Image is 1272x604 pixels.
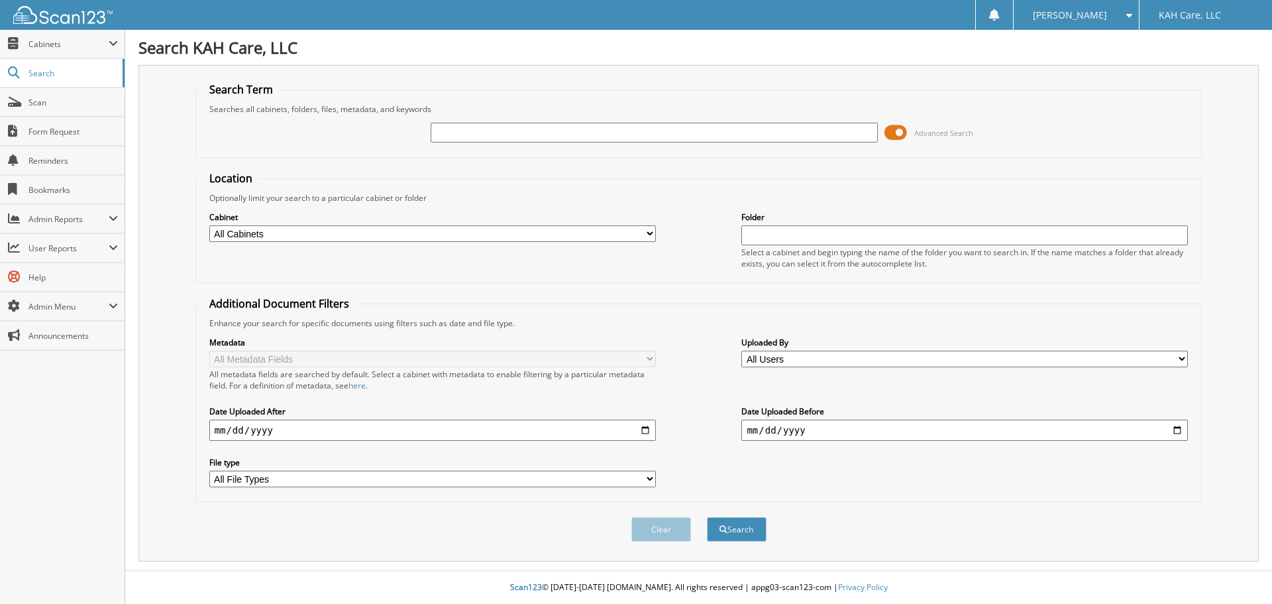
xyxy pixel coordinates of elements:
[631,517,691,542] button: Clear
[838,581,888,593] a: Privacy Policy
[13,6,113,24] img: scan123-logo-white.svg
[209,211,656,223] label: Cabinet
[741,337,1188,348] label: Uploaded By
[209,337,656,348] label: Metadata
[28,155,118,166] span: Reminders
[914,128,973,138] span: Advanced Search
[203,192,1195,204] div: Optionally limit your search to a particular cabinet or folder
[209,369,656,391] div: All metadata fields are searched by default. Select a cabinet with metadata to enable filtering b...
[203,171,259,186] legend: Location
[28,330,118,341] span: Announcements
[203,296,356,311] legend: Additional Document Filters
[28,272,118,283] span: Help
[125,572,1272,604] div: © [DATE]-[DATE] [DOMAIN_NAME]. All rights reserved | appg03-scan123-com |
[138,36,1259,58] h1: Search KAH Care, LLC
[741,211,1188,223] label: Folder
[209,420,656,441] input: start
[1033,11,1107,19] span: [PERSON_NAME]
[203,318,1195,329] div: Enhance your search for specific documents using filters such as date and file type.
[28,213,109,225] span: Admin Reports
[707,517,767,542] button: Search
[741,247,1188,269] div: Select a cabinet and begin typing the name of the folder you want to search in. If the name match...
[28,301,109,312] span: Admin Menu
[28,68,116,79] span: Search
[209,457,656,468] label: File type
[28,126,118,137] span: Form Request
[203,82,280,97] legend: Search Term
[348,380,366,391] a: here
[28,243,109,254] span: User Reports
[209,406,656,417] label: Date Uploaded After
[1159,11,1221,19] span: KAH Care, LLC
[741,420,1188,441] input: end
[203,103,1195,115] div: Searches all cabinets, folders, files, metadata, and keywords
[28,97,118,108] span: Scan
[28,184,118,196] span: Bookmarks
[510,581,542,593] span: Scan123
[741,406,1188,417] label: Date Uploaded Before
[28,38,109,50] span: Cabinets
